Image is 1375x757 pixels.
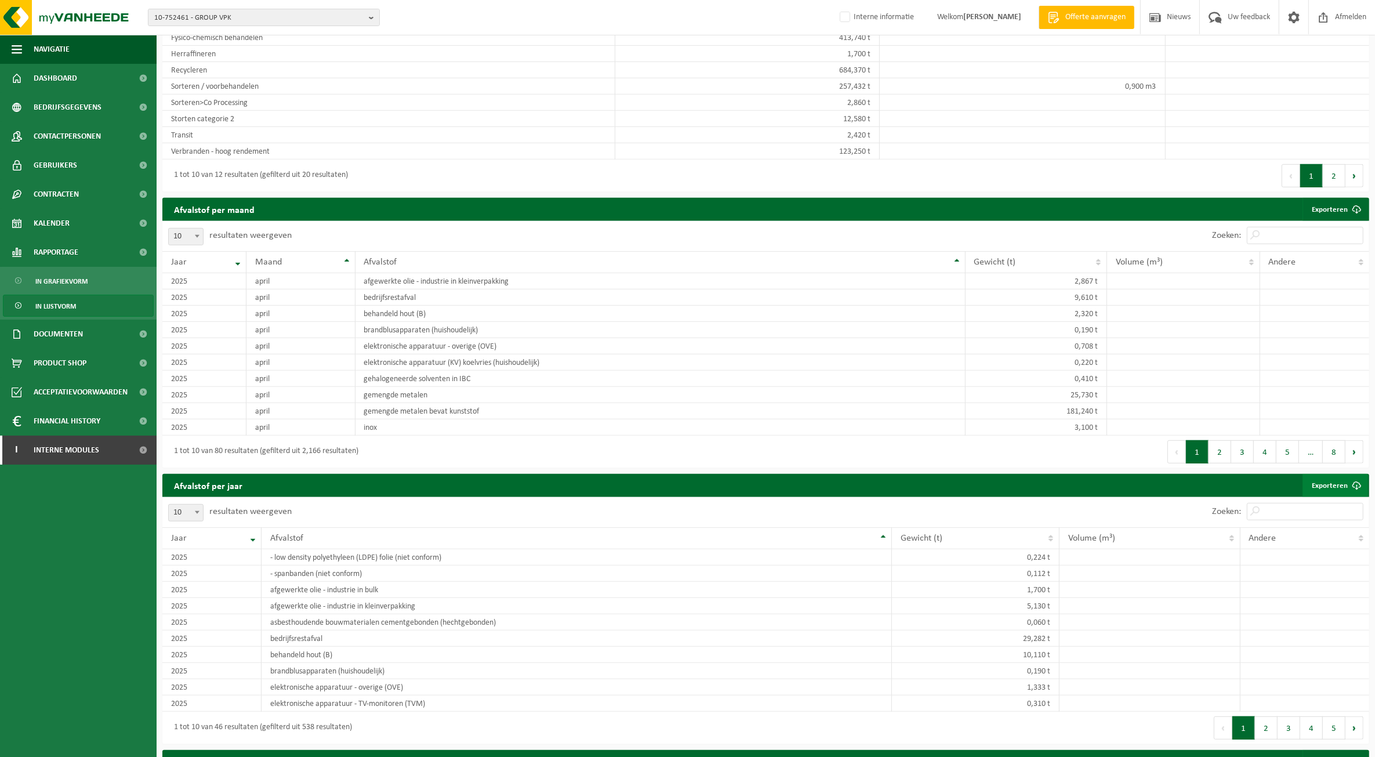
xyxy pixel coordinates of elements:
[168,441,358,462] div: 1 tot 10 van 80 resultaten (gefilterd uit 2,166 resultaten)
[355,371,966,387] td: gehalogeneerde solventen in IBC
[12,436,22,465] span: I
[162,127,615,143] td: Transit
[162,598,262,614] td: 2025
[880,78,1165,95] td: 0,900 m3
[162,322,246,338] td: 2025
[34,122,101,151] span: Contactpersonen
[355,419,966,436] td: inox
[1345,716,1363,740] button: Next
[355,387,966,403] td: gemengde metalen
[355,403,966,419] td: gemengde metalen bevat kunststof
[162,198,266,220] h2: Afvalstof per maand
[34,407,100,436] span: Financial History
[1167,440,1186,463] button: Previous
[162,371,246,387] td: 2025
[892,614,1060,631] td: 0,060 t
[262,566,892,582] td: - spanbanden (niet conform)
[34,436,99,465] span: Interne modules
[262,614,892,631] td: asbesthoudende bouwmaterialen cementgebonden (hechtgebonden)
[615,127,880,143] td: 2,420 t
[171,258,187,267] span: Jaar
[162,582,262,598] td: 2025
[966,387,1107,403] td: 25,730 t
[966,273,1107,289] td: 2,867 t
[1323,164,1345,187] button: 2
[1278,716,1300,740] button: 3
[355,306,966,322] td: behandeld hout (B)
[355,322,966,338] td: brandblusapparaten (huishoudelijk)
[1039,6,1134,29] a: Offerte aanvragen
[162,387,246,403] td: 2025
[615,95,880,111] td: 2,860 t
[3,295,154,317] a: In lijstvorm
[34,180,79,209] span: Contracten
[901,534,942,543] span: Gewicht (t)
[246,371,355,387] td: april
[892,679,1060,696] td: 1,333 t
[355,273,966,289] td: afgewerkte olie - industrie in kleinverpakking
[169,229,203,245] span: 10
[162,273,246,289] td: 2025
[246,354,355,371] td: april
[162,46,615,62] td: Herraffineren
[162,289,246,306] td: 2025
[963,13,1021,21] strong: [PERSON_NAME]
[3,270,154,292] a: In grafiekvorm
[966,371,1107,387] td: 0,410 t
[209,507,292,516] label: resultaten weergeven
[892,598,1060,614] td: 5,130 t
[364,258,397,267] span: Afvalstof
[162,679,262,696] td: 2025
[162,354,246,371] td: 2025
[162,663,262,679] td: 2025
[1116,258,1163,267] span: Volume (m³)
[892,631,1060,647] td: 29,282 t
[1323,716,1345,740] button: 5
[171,534,187,543] span: Jaar
[1212,508,1241,517] label: Zoeken:
[1299,440,1323,463] span: …
[892,663,1060,679] td: 0,190 t
[34,209,70,238] span: Kalender
[162,403,246,419] td: 2025
[262,696,892,712] td: elektronische apparatuur - TV-monitoren (TVM)
[615,30,880,46] td: 413,740 t
[615,111,880,127] td: 12,580 t
[966,289,1107,306] td: 9,610 t
[262,582,892,598] td: afgewerkte olie - industrie in bulk
[892,582,1060,598] td: 1,700 t
[246,387,355,403] td: april
[162,474,254,497] h2: Afvalstof per jaar
[34,349,86,378] span: Product Shop
[162,566,262,582] td: 2025
[270,534,303,543] span: Afvalstof
[162,95,615,111] td: Sorteren>Co Processing
[148,9,380,26] button: 10-752461 - GROUP VPK
[162,696,262,712] td: 2025
[1212,231,1241,241] label: Zoeken:
[34,238,78,267] span: Rapportage
[246,419,355,436] td: april
[34,151,77,180] span: Gebruikers
[966,354,1107,371] td: 0,220 t
[162,631,262,647] td: 2025
[246,289,355,306] td: april
[34,93,101,122] span: Bedrijfsgegevens
[892,549,1060,566] td: 0,224 t
[1231,440,1254,463] button: 3
[154,9,364,27] span: 10-752461 - GROUP VPK
[615,46,880,62] td: 1,700 t
[966,322,1107,338] td: 0,190 t
[355,289,966,306] td: bedrijfsrestafval
[1249,534,1276,543] span: Andere
[1062,12,1129,23] span: Offerte aanvragen
[1323,440,1345,463] button: 8
[162,62,615,78] td: Recycleren
[162,647,262,663] td: 2025
[162,306,246,322] td: 2025
[1232,716,1255,740] button: 1
[892,566,1060,582] td: 0,112 t
[1345,164,1363,187] button: Next
[262,679,892,696] td: elektronische apparatuur - overige (OVE)
[837,9,914,26] label: Interne informatie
